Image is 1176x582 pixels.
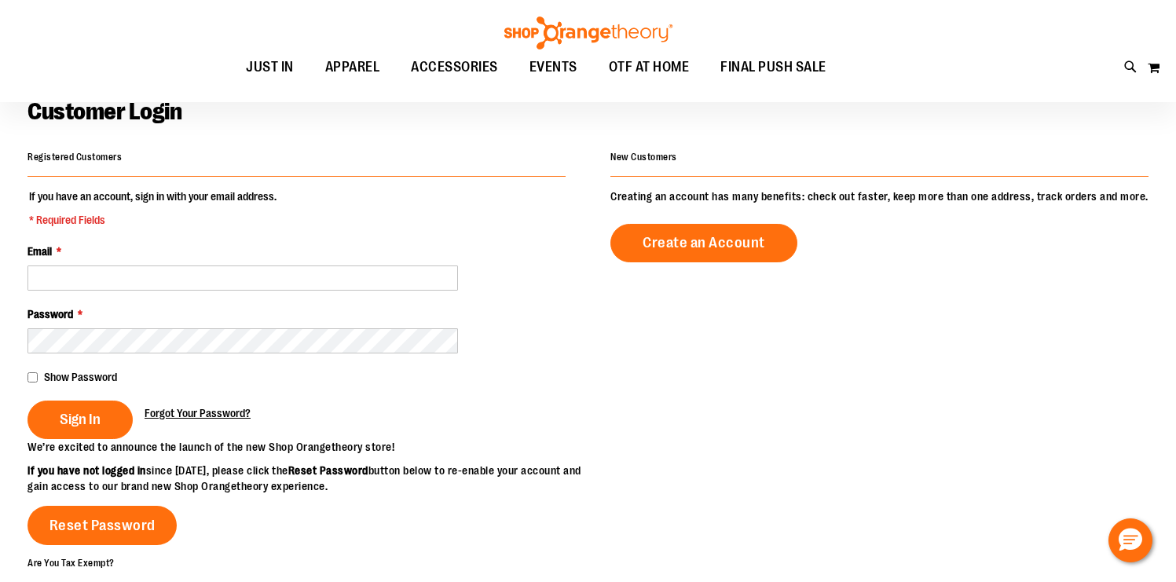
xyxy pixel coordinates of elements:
[27,152,122,163] strong: Registered Customers
[27,463,588,494] p: since [DATE], please click the button below to re-enable your account and gain access to our bran...
[395,49,514,86] a: ACCESSORIES
[610,224,797,262] a: Create an Account
[49,517,156,534] span: Reset Password
[27,558,115,569] strong: Are You Tax Exempt?
[288,464,368,477] strong: Reset Password
[514,49,593,86] a: EVENTS
[29,212,277,228] span: * Required Fields
[1108,518,1152,562] button: Hello, have a question? Let’s chat.
[610,152,677,163] strong: New Customers
[325,49,380,85] span: APPAREL
[705,49,842,86] a: FINAL PUSH SALE
[145,407,251,419] span: Forgot Your Password?
[411,49,498,85] span: ACCESSORIES
[60,411,101,428] span: Sign In
[27,464,146,477] strong: If you have not logged in
[27,98,181,125] span: Customer Login
[27,401,133,439] button: Sign In
[246,49,294,85] span: JUST IN
[145,405,251,421] a: Forgot Your Password?
[610,189,1149,204] p: Creating an account has many benefits: check out faster, keep more than one address, track orders...
[27,245,52,258] span: Email
[27,189,278,228] legend: If you have an account, sign in with your email address.
[27,506,177,545] a: Reset Password
[310,49,396,86] a: APPAREL
[643,234,765,251] span: Create an Account
[27,308,73,320] span: Password
[27,439,588,455] p: We’re excited to announce the launch of the new Shop Orangetheory store!
[230,49,310,86] a: JUST IN
[593,49,705,86] a: OTF AT HOME
[44,371,117,383] span: Show Password
[529,49,577,85] span: EVENTS
[720,49,826,85] span: FINAL PUSH SALE
[502,16,675,49] img: Shop Orangetheory
[609,49,690,85] span: OTF AT HOME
